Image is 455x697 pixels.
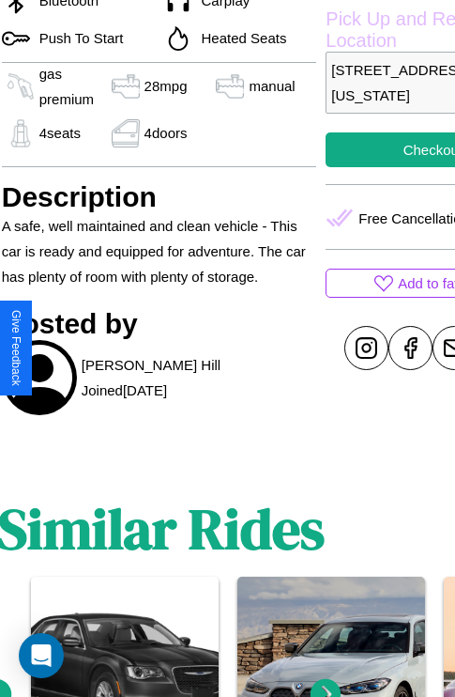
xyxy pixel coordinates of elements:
div: Open Intercom Messenger [19,633,64,678]
p: Heated Seats [192,25,287,51]
h3: Description [2,181,317,213]
img: gas [107,72,144,101]
img: gas [2,72,39,101]
p: 4 seats [39,120,81,146]
img: gas [107,119,144,147]
p: gas premium [39,61,107,112]
p: Joined [DATE] [82,378,167,403]
div: Give Feedback [9,310,23,386]
p: [PERSON_NAME] Hill [82,352,220,378]
p: 28 mpg [144,73,188,99]
img: gas [211,72,249,101]
p: Push To Start [30,25,124,51]
h3: Hosted by [2,308,317,340]
p: manual [249,73,295,99]
p: 4 doors [144,120,188,146]
p: A safe, well maintained and clean vehicle - This car is ready and equipped for adventure. The car... [2,213,317,289]
img: gas [2,119,39,147]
